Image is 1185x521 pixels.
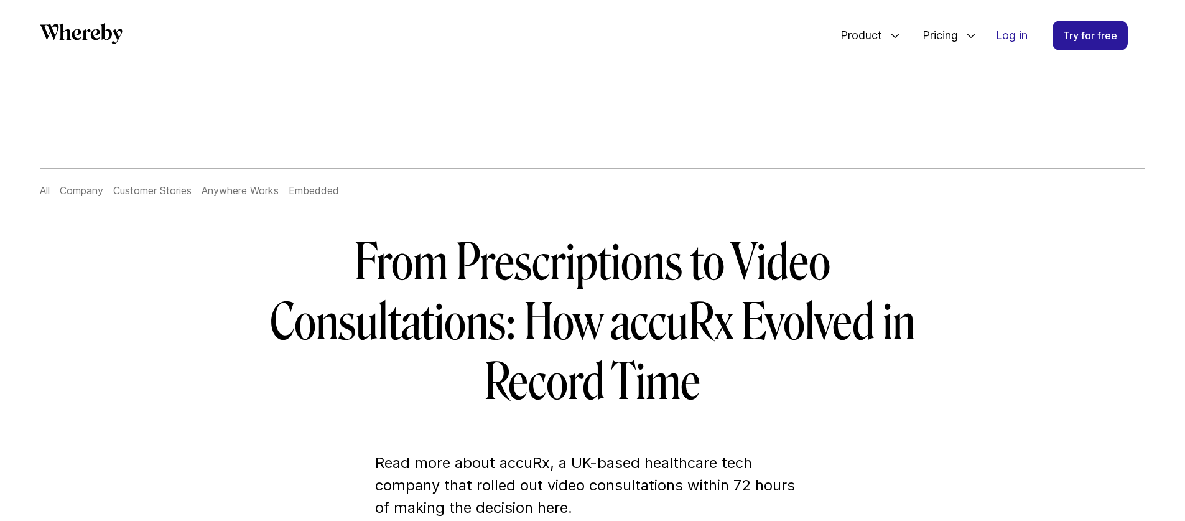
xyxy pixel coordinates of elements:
p: Read more about accuRx, a UK-based healthcare tech company that rolled out video consultations wi... [375,452,811,519]
svg: Whereby [40,23,123,44]
a: Customer Stories [113,184,192,197]
a: All [40,184,50,197]
span: Pricing [910,15,961,56]
a: Try for free [1053,21,1128,50]
a: Whereby [40,23,123,49]
a: Anywhere Works [202,184,279,197]
a: Company [60,184,103,197]
h1: From Prescriptions to Video Consultations: How accuRx Evolved in Record Time [235,233,951,412]
span: Product [828,15,885,56]
a: Embedded [289,184,339,197]
a: Log in [986,21,1038,50]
